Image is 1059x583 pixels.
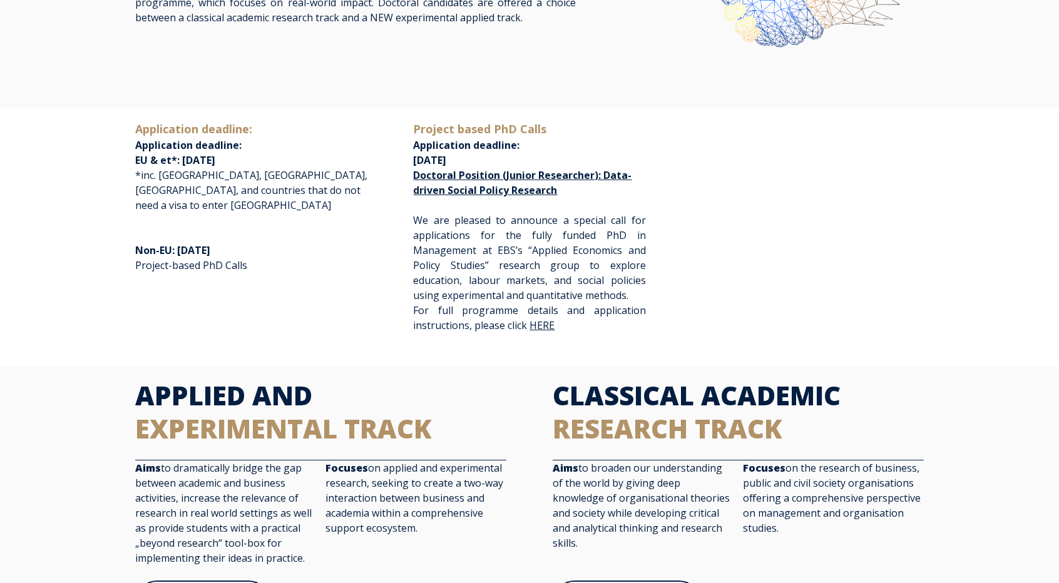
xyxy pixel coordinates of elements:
span: EXPERIMENTAL TRACK [135,410,432,446]
span: Application deadline: [413,123,546,152]
span: For full programme details and application instructions, please click [413,303,645,332]
span: Application deadline: [135,138,242,152]
strong: Focuses [743,461,785,475]
span: EU & et*: [DATE] [135,153,215,167]
span: We are pleased to announce a special call for applications for the fully funded PhD in Management... [413,213,645,302]
span: [DATE] [413,153,446,167]
span: Application deadline: [135,121,252,136]
strong: Aims [553,461,578,475]
span: on the research of business, public and civil society organisations offering a comprehensive pers... [743,461,921,535]
span: to dramatically bridge the gap between academic and business activities, increase the relevance o... [135,461,312,565]
p: Project-based PhD Calls [135,228,367,288]
a: Doctoral Position (Junior Researcher): Data-driven Social Policy Research [413,168,632,197]
strong: Focuses [325,461,368,475]
a: HERE [529,318,555,332]
span: Project based PhD Calls [413,121,546,136]
strong: Aims [135,461,161,475]
span: on applied and experimental research, seeking to create a two-way interaction between business an... [325,461,503,535]
span: to broaden our understanding of the world by giving deep knowledge of organisational theories and... [553,461,730,550]
span: Non-EU: [DATE] [135,243,210,257]
h2: APPLIED AND [135,379,506,445]
span: RESEARCH TRACK [553,410,782,446]
p: *inc. [GEOGRAPHIC_DATA], [GEOGRAPHIC_DATA], [GEOGRAPHIC_DATA], and countries that do not need a v... [135,121,367,213]
h2: CLASSICAL ACADEMIC [553,379,924,445]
